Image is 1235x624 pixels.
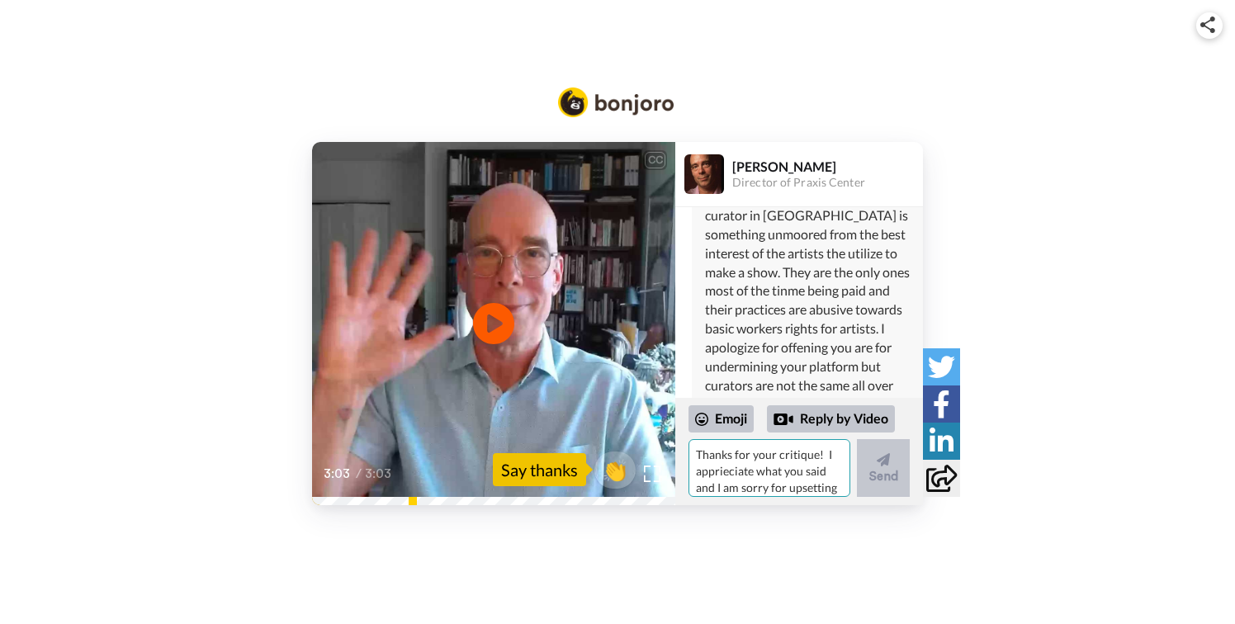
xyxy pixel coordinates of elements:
button: 👏 [594,451,636,489]
img: Full screen [644,466,660,482]
img: ic_share.svg [1200,17,1215,33]
span: 3:03 [365,464,394,484]
span: 👏 [594,456,636,483]
div: [PERSON_NAME] [732,158,922,174]
div: CC [645,152,665,168]
img: Bonjoro Logo [558,87,674,117]
span: / [356,464,362,484]
img: Profile Image [684,154,724,194]
div: Reply by Video [774,409,793,429]
div: Director of Praxis Center [732,176,922,190]
div: Emoji [688,405,754,432]
div: Reply by Video [767,405,895,433]
button: Send [857,439,910,497]
span: 3:03 [324,464,353,484]
div: Say thanks [493,453,586,486]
